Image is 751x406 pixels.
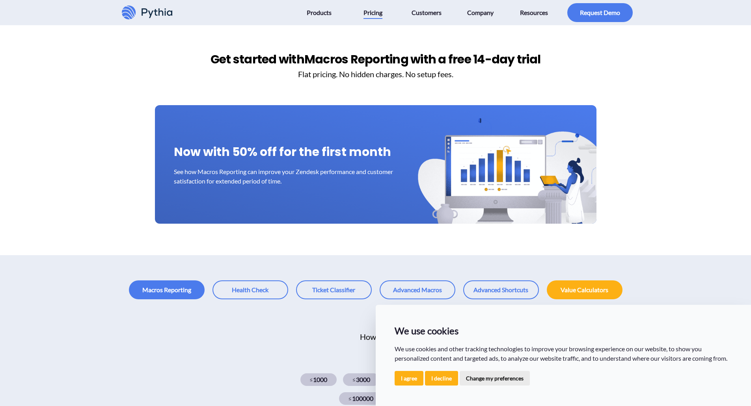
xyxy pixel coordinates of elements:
p: We use cookies and other tracking technologies to improve your browsing experience on our website... [395,344,732,363]
span: Customers [412,6,442,19]
button: Change my preferences [460,371,530,386]
span: ≤ [310,376,313,383]
div: 1000 [300,373,337,386]
span: Company [467,6,494,19]
div: 3000 [343,373,380,386]
button: I decline [425,371,458,386]
span: Products [307,6,332,19]
h1: Now with 50% off for the first month [174,143,578,161]
button: I agree [395,371,423,386]
p: We use cookies [395,324,732,338]
p: See how Macros Reporting can improve your Zendesk performance and customer satisfaction for exten... [174,167,401,186]
img: Macros Reporting Discount Banner [398,105,634,282]
div: How many tickets do you have per month? [277,331,585,343]
span: ≤ [352,376,355,383]
span: Resources [520,6,548,19]
div: 100000 [339,392,383,405]
span: Pricing [363,6,382,19]
span: ≤ [348,395,351,402]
